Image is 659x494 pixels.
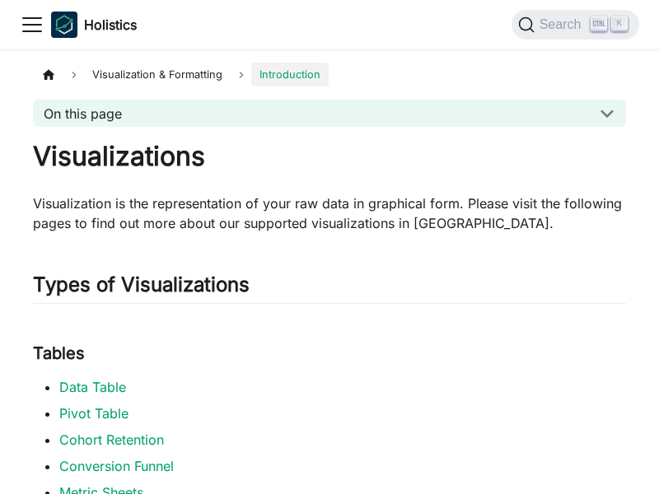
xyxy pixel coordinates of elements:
[20,12,44,37] button: Toggle navigation bar
[51,12,77,38] img: Holistics
[59,431,164,448] a: Cohort Retention
[611,16,628,31] kbd: K
[33,100,626,127] button: On this page
[59,458,174,474] a: Conversion Funnel
[33,193,626,233] p: Visualization is the representation of your raw data in graphical form. Please visit the followin...
[59,379,126,395] a: Data Table
[512,10,639,40] button: Search (Ctrl+K)
[33,63,64,86] a: Home page
[84,15,137,35] b: Holistics
[33,273,626,304] h2: Types of Visualizations
[33,343,626,364] h3: Tables
[251,63,329,86] span: Introduction
[33,140,626,173] h1: Visualizations
[535,17,591,32] span: Search
[84,63,231,86] span: Visualization & Formatting
[51,12,137,38] a: HolisticsHolistics
[33,63,626,86] nav: Breadcrumbs
[59,405,129,422] a: Pivot Table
